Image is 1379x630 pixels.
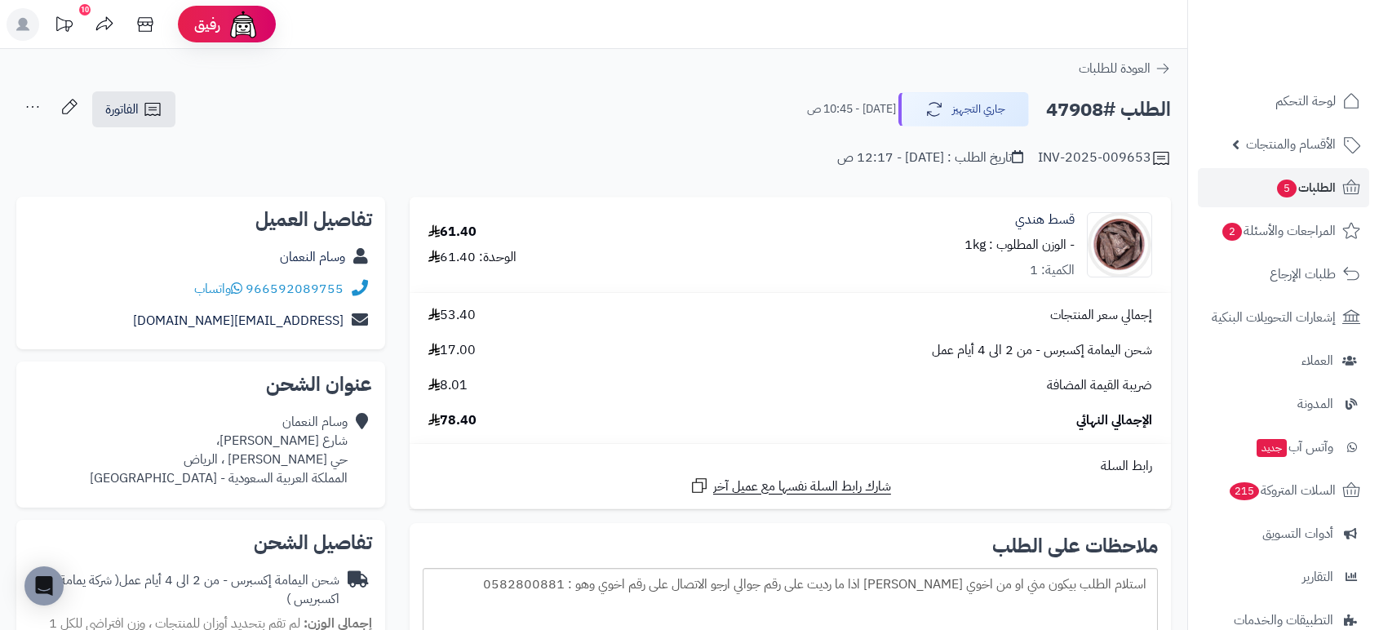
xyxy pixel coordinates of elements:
[898,92,1029,126] button: جاري التجهيز
[1030,261,1075,280] div: الكمية: 1
[932,341,1152,360] span: شحن اليمامة إكسبرس - من 2 الى 4 أيام عمل
[1198,384,1369,424] a: المدونة
[964,235,1075,255] small: - الوزن المطلوب : 1kg
[194,279,242,299] a: واتساب
[92,91,175,127] a: الفاتورة
[246,279,344,299] a: 966592089755
[1198,514,1369,553] a: أدوات التسويق
[1198,168,1369,207] a: الطلبات5
[1198,428,1369,467] a: وآتس آبجديد
[1212,306,1336,329] span: إشعارات التحويلات البنكية
[1277,180,1297,197] span: 5
[1268,44,1363,78] img: logo-2.png
[428,306,476,325] span: 53.40
[1198,82,1369,121] a: لوحة التحكم
[227,8,259,41] img: ai-face.png
[194,15,220,34] span: رفيق
[1198,557,1369,597] a: التقارير
[1297,393,1333,415] span: المدونة
[1222,223,1242,241] span: 2
[1302,566,1333,588] span: التقارير
[1228,479,1336,502] span: السلات المتروكة
[29,533,372,552] h2: تفاصيل الشحن
[1076,411,1152,430] span: الإجمالي النهائي
[1246,133,1336,156] span: الأقسام والمنتجات
[1275,90,1336,113] span: لوحة التحكم
[1255,436,1333,459] span: وآتس آب
[29,210,372,229] h2: تفاصيل العميل
[29,571,339,609] div: شحن اليمامة إكسبرس - من 2 الى 4 أيام عمل
[1198,341,1369,380] a: العملاء
[416,457,1164,476] div: رابط السلة
[1198,211,1369,251] a: المراجعات والأسئلة2
[428,223,477,242] div: 61.40
[29,375,372,394] h2: عنوان الشحن
[79,4,91,16] div: 10
[43,8,84,45] a: تحديثات المنصة
[1046,93,1171,126] h2: الطلب #47908
[1079,59,1151,78] span: العودة للطلبات
[1221,220,1336,242] span: المراجعات والأسئلة
[428,341,476,360] span: 17.00
[24,566,64,606] div: Open Intercom Messenger
[1038,149,1171,168] div: INV-2025-009653
[1270,263,1336,286] span: طلبات الإرجاع
[1198,471,1369,510] a: السلات المتروكة215
[1015,211,1075,229] a: قسط هندي
[428,248,517,267] div: الوحدة: 61.40
[1275,176,1336,199] span: الطلبات
[713,477,891,496] span: شارك رابط السلة نفسها مع عميل آخر
[1198,298,1369,337] a: إشعارات التحويلات البنكية
[1050,306,1152,325] span: إجمالي سعر المنتجات
[1198,255,1369,294] a: طلبات الإرجاع
[428,411,477,430] span: 78.40
[280,247,345,267] a: وسام النعمان
[423,536,1158,556] h2: ملاحظات على الطلب
[807,101,896,118] small: [DATE] - 10:45 ص
[1262,522,1333,545] span: أدوات التسويق
[1301,349,1333,372] span: العملاء
[689,476,891,496] a: شارك رابط السلة نفسها مع عميل آخر
[1088,212,1151,277] img: 1667662069-Saussurea%20Costus%20Whole-90x90.jpg
[1079,59,1171,78] a: العودة للطلبات
[1047,376,1152,395] span: ضريبة القيمة المضافة
[105,100,139,119] span: الفاتورة
[428,376,468,395] span: 8.01
[1230,482,1259,500] span: 215
[133,311,344,331] a: [EMAIL_ADDRESS][DOMAIN_NAME]
[837,149,1023,167] div: تاريخ الطلب : [DATE] - 12:17 ص
[1257,439,1287,457] span: جديد
[90,413,348,487] div: وسام النعمان شارع [PERSON_NAME]، حي [PERSON_NAME] ، الرياض المملكة العربية السعودية - [GEOGRAPHIC...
